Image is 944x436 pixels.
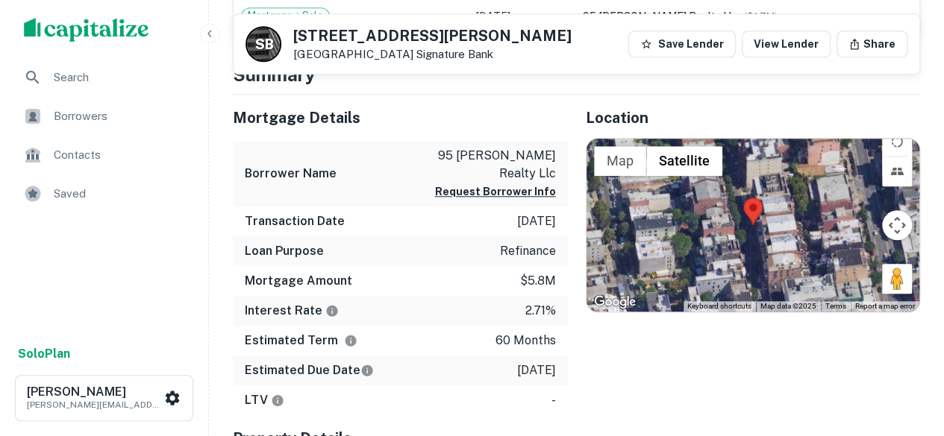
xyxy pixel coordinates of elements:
button: Tilt map [882,157,912,186]
span: Borrowers [54,107,187,125]
h6: LTV [245,391,284,409]
a: View Lender [742,31,831,57]
p: S B [255,34,272,54]
svg: The interest rates displayed on the website are for informational purposes only and may be report... [325,304,339,317]
svg: LTVs displayed on the website are for informational purposes only and may be reported incorrectly... [271,394,284,407]
svg: Estimate is based on a standard schedule for this type of loan. [360,364,374,377]
h6: Interest Rate [245,302,339,320]
iframe: Chat Widget [869,317,944,388]
a: Search [12,60,196,95]
p: 60 months [496,332,556,350]
img: capitalize-logo.png [24,18,149,42]
h5: Mortgage Details [233,107,568,129]
h6: Loan Purpose [245,242,324,260]
span: ($ 1.7M ) [744,11,778,22]
span: Contacts [54,146,187,164]
a: Terms (opens in new tab) [825,302,846,310]
button: Drag Pegman onto the map to open Street View [882,264,912,294]
button: Show satellite imagery [646,146,722,176]
p: [DATE] [517,212,556,230]
a: Open this area in Google Maps (opens a new window) [590,292,640,312]
p: [PERSON_NAME][EMAIL_ADDRESS][DOMAIN_NAME] [27,398,161,411]
button: [PERSON_NAME][PERSON_NAME][EMAIL_ADDRESS][DOMAIN_NAME] [15,375,193,421]
strong: Solo Plan [18,347,70,361]
button: expand row [887,4,912,29]
button: Show street map [594,146,646,176]
h6: Estimated Due Date [245,361,374,379]
span: 95 [PERSON_NAME] realty llc [583,10,738,22]
img: Google [590,292,640,312]
span: Map data ©2025 [760,302,816,310]
a: Contacts [12,137,196,173]
span: Search [54,69,187,86]
p: - [551,391,556,409]
button: Keyboard shortcuts [687,301,751,312]
button: Rotate map counterclockwise [882,126,912,156]
h6: Mortgage Amount [245,272,352,290]
button: Map camera controls [882,210,912,240]
a: Report a map error [855,302,915,310]
p: 95 [PERSON_NAME] realty llc [422,147,556,183]
a: Saved [12,176,196,212]
h6: Transaction Date [245,212,345,230]
p: [DATE] [517,361,556,379]
a: Signature Bank [416,48,493,60]
a: Borrowers [12,98,196,134]
button: Save Lender [628,31,736,57]
p: refinance [500,242,556,260]
svg: Term is based on a standard schedule for this type of loan. [344,334,357,347]
span: Mortgage + Sale [242,8,329,23]
button: Request Borrower Info [435,183,556,200]
a: S B [246,26,281,62]
h6: Borrower Name [245,165,337,183]
span: Saved [54,185,187,203]
h6: Estimated Term [245,332,357,350]
p: $5.8m [520,272,556,290]
h5: [STREET_ADDRESS][PERSON_NAME] [293,28,572,43]
p: 2.71% [525,302,556,320]
h6: [PERSON_NAME] [27,386,161,398]
h5: Location [586,107,921,129]
button: Share [837,31,907,57]
a: SoloPlan [18,345,70,363]
p: [GEOGRAPHIC_DATA] [293,48,572,61]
